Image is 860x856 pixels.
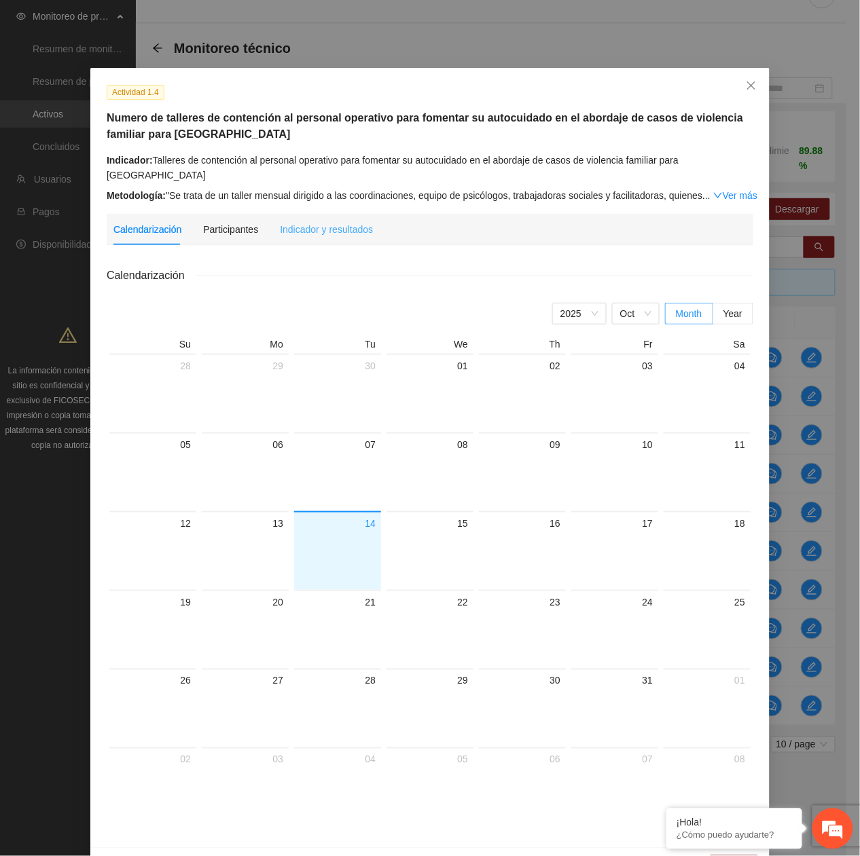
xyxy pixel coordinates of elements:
[661,432,753,511] td: 2025-10-11
[280,222,373,237] div: Indicador y resultados
[661,669,753,747] td: 2025-11-01
[392,594,468,610] div: 22
[476,669,569,747] td: 2025-10-30
[669,515,745,532] div: 18
[577,358,653,374] div: 03
[207,358,283,374] div: 29
[7,371,259,418] textarea: Escriba su mensaje y pulse “Intro”
[746,80,757,91] span: close
[199,590,291,669] td: 2025-10-20
[107,155,153,166] strong: Indicador:
[107,153,753,183] div: Talleres de contención al personal operativo para fomentar su autocuidado en el abordaje de casos...
[569,590,661,669] td: 2025-10-24
[476,590,569,669] td: 2025-10-23
[107,354,199,432] td: 2025-09-28
[702,190,711,201] span: ...
[291,354,384,432] td: 2025-09-30
[569,354,661,432] td: 2025-10-03
[476,747,569,826] td: 2025-11-06
[661,511,753,590] td: 2025-10-18
[392,436,468,453] div: 08
[107,110,753,143] h5: Numero de talleres de contención al personal operativo para fomentar su autocuidado en el abordaj...
[577,515,653,532] div: 17
[115,673,191,689] div: 26
[384,669,476,747] td: 2025-10-29
[569,669,661,747] td: 2025-10-31
[713,190,757,201] a: Expand
[713,191,723,200] span: down
[484,751,560,768] div: 06
[384,338,476,354] th: We
[384,590,476,669] td: 2025-10-22
[569,511,661,590] td: 2025-10-17
[115,436,191,453] div: 05
[199,511,291,590] td: 2025-10-13
[107,747,199,826] td: 2025-11-02
[115,751,191,768] div: 02
[199,669,291,747] td: 2025-10-27
[107,669,199,747] td: 2025-10-26
[620,303,651,324] span: Oct
[669,436,745,453] div: 11
[300,673,376,689] div: 28
[384,747,476,826] td: 2025-11-05
[207,594,283,610] div: 20
[569,432,661,511] td: 2025-10-10
[476,432,569,511] td: 2025-10-09
[392,751,468,768] div: 05
[199,354,291,432] td: 2025-09-29
[107,590,199,669] td: 2025-10-19
[392,358,468,374] div: 01
[733,68,770,105] button: Close
[207,515,283,532] div: 13
[291,511,384,590] td: 2025-10-14
[476,511,569,590] td: 2025-10-16
[577,751,653,768] div: 07
[207,673,283,689] div: 27
[577,594,653,610] div: 24
[300,751,376,768] div: 04
[560,303,598,324] span: 2025
[113,222,181,237] div: Calendarización
[484,673,560,689] div: 30
[291,432,384,511] td: 2025-10-07
[207,751,283,768] div: 03
[577,673,653,689] div: 31
[107,188,753,203] div: "Se trata de un taller mensual dirigido a las coordinaciones, equipo de psicólogos, trabajadoras ...
[392,673,468,689] div: 29
[484,436,560,453] div: 09
[199,338,291,354] th: Mo
[677,817,792,828] div: ¡Hola!
[669,594,745,610] div: 25
[291,590,384,669] td: 2025-10-21
[384,432,476,511] td: 2025-10-08
[107,338,199,354] th: Su
[291,338,384,354] th: Tu
[107,85,164,100] span: Actividad 1.4
[107,511,199,590] td: 2025-10-12
[676,308,702,319] span: Month
[107,432,199,511] td: 2025-10-05
[115,594,191,610] div: 19
[569,747,661,826] td: 2025-11-07
[484,594,560,610] div: 23
[384,511,476,590] td: 2025-10-15
[392,515,468,532] div: 15
[291,747,384,826] td: 2025-11-04
[107,267,196,284] span: Calendarización
[203,222,258,237] div: Participantes
[476,354,569,432] td: 2025-10-02
[669,358,745,374] div: 04
[661,747,753,826] td: 2025-11-08
[199,747,291,826] td: 2025-11-03
[300,436,376,453] div: 07
[207,436,283,453] div: 06
[669,673,745,689] div: 01
[484,515,560,532] div: 16
[79,181,187,318] span: Estamos en línea.
[661,590,753,669] td: 2025-10-25
[71,69,228,87] div: Chatee con nosotros ahora
[661,338,753,354] th: Sa
[199,432,291,511] td: 2025-10-06
[669,751,745,768] div: 08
